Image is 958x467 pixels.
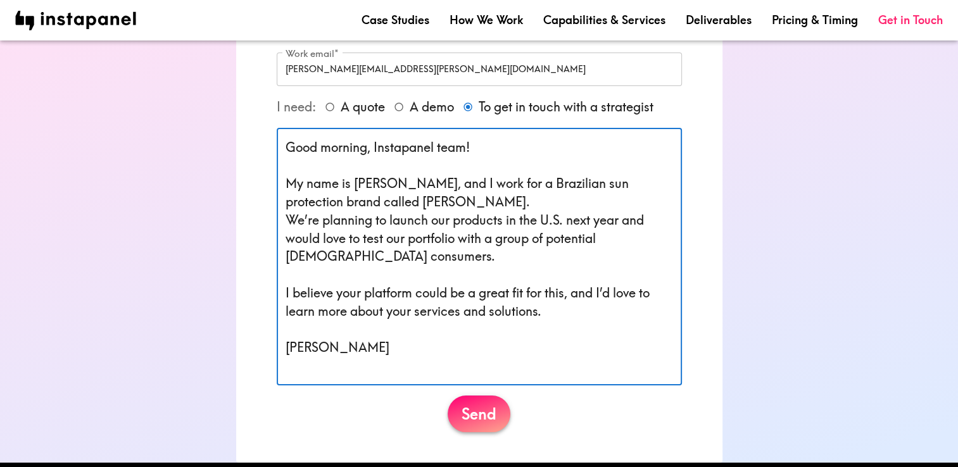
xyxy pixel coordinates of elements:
span: To get in touch with a strategist [479,98,653,116]
a: Get in Touch [878,12,943,28]
a: Deliverables [686,12,752,28]
label: Work email* [286,47,338,61]
a: Pricing & Timing [772,12,858,28]
span: I need: [277,99,316,115]
a: Case Studies [362,12,429,28]
a: Capabilities & Services [543,12,665,28]
span: A quote [341,98,385,116]
span: A demo [410,98,454,116]
a: How We Work [450,12,523,28]
button: Send [448,395,510,432]
img: instapanel [15,11,136,30]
